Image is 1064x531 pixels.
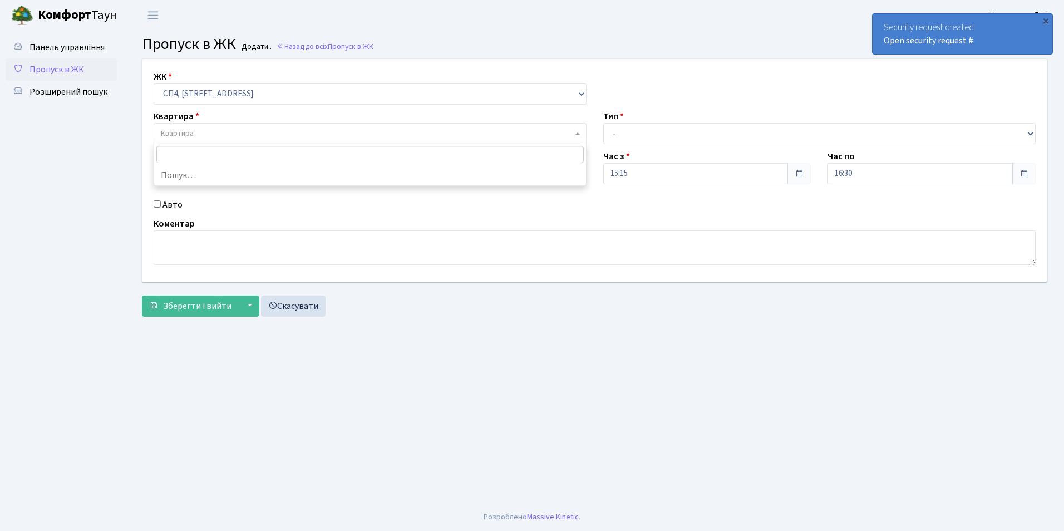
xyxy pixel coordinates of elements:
img: logo.png [11,4,33,27]
span: Квартира [161,128,194,139]
a: Massive Kinetic [527,511,579,523]
b: Комфорт [38,6,91,24]
label: Тип [603,110,624,123]
a: Скасувати [261,296,326,317]
span: Розширений пошук [29,86,107,98]
a: Панель управління [6,36,117,58]
button: Переключити навігацію [139,6,167,24]
label: Авто [162,198,183,212]
button: Зберегти і вийти [142,296,239,317]
a: Консьєрж б. 4. [989,9,1051,22]
span: Зберегти і вийти [163,300,231,312]
small: Додати . [239,42,272,52]
label: Коментар [154,217,195,230]
div: Security request created [873,14,1052,54]
label: Квартира [154,110,199,123]
a: Назад до всіхПропуск в ЖК [277,41,373,52]
div: × [1040,15,1051,26]
span: Пропуск в ЖК [29,63,84,76]
a: Пропуск в ЖК [6,58,117,81]
span: Пропуск в ЖК [142,33,236,55]
label: ЖК [154,70,172,83]
li: Пошук… [154,165,586,185]
span: Пропуск в ЖК [328,41,373,52]
a: Open security request # [884,35,973,47]
label: Час по [827,150,855,163]
a: Розширений пошук [6,81,117,103]
label: Час з [603,150,630,163]
span: Таун [38,6,117,25]
span: Панель управління [29,41,105,53]
div: Розроблено . [484,511,580,523]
